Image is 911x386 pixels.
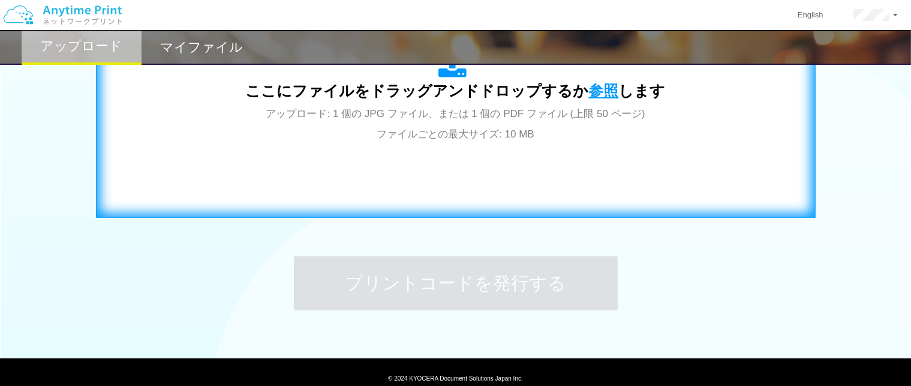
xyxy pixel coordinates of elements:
span: © 2024 KYOCERA Document Solutions Japan Inc. [388,374,523,382]
span: アップロード: 1 個の JPG ファイル、または 1 個の PDF ファイル (上限 50 ページ) ファイルごとの最大サイズ: 10 MB [266,108,645,140]
span: ここにファイルをドラッグアンドドロップするか します [246,82,666,99]
h2: マイファイル [160,40,243,55]
span: 参照 [589,82,619,99]
button: プリントコードを発行する [294,256,618,310]
h2: アップロード [41,39,123,53]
